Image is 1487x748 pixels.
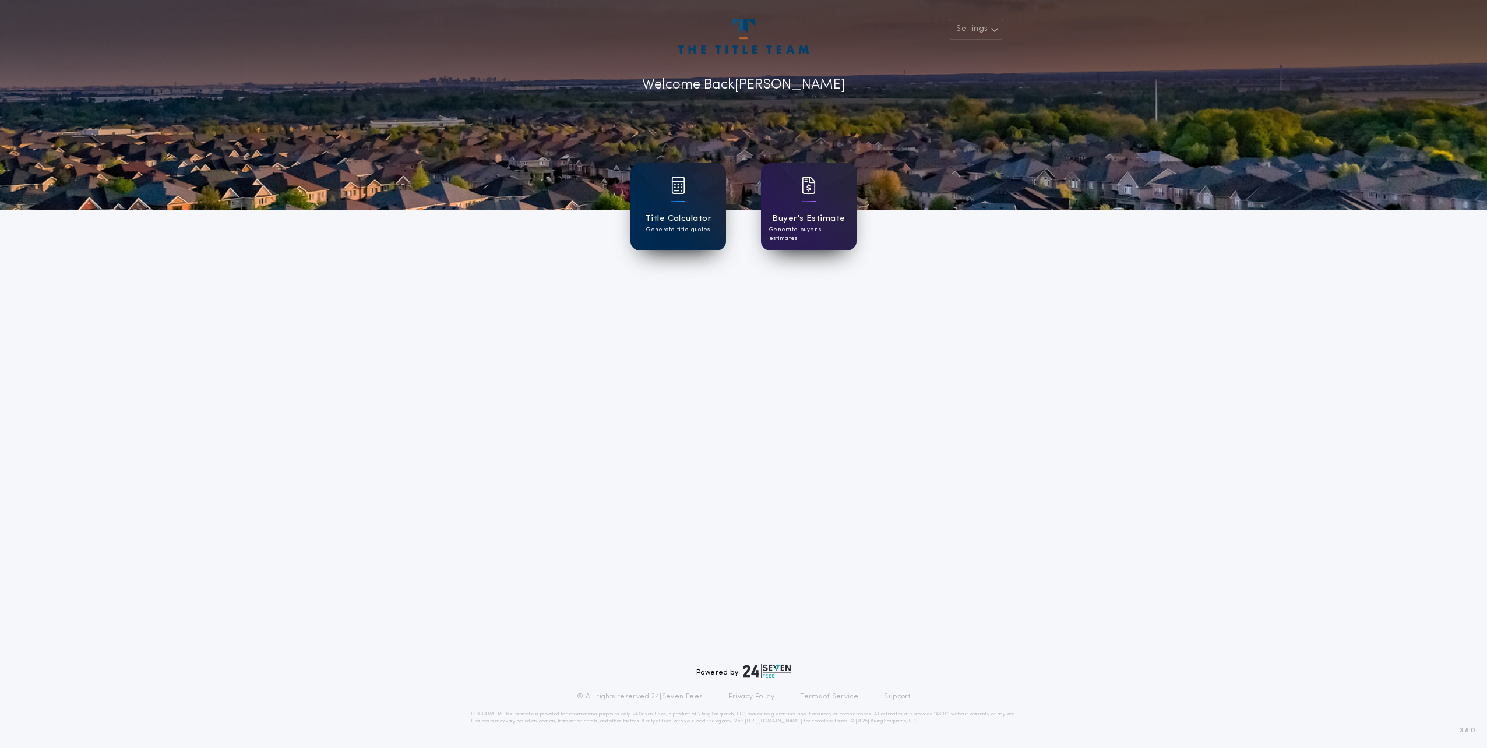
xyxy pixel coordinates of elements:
img: card icon [802,177,816,194]
a: [URL][DOMAIN_NAME] [745,719,802,724]
img: logo [743,664,791,678]
div: Powered by [696,664,791,678]
img: account-logo [678,19,809,54]
p: © All rights reserved. 24|Seven Fees [577,692,703,701]
a: card iconTitle CalculatorGenerate title quotes [630,163,726,250]
a: card iconBuyer's EstimateGenerate buyer's estimates [761,163,857,250]
button: Settings [949,19,1003,40]
a: Privacy Policy [728,692,775,701]
p: DISCLAIMER: This estimate is provided for informational purposes only. 24|Seven Fees, a product o... [471,711,1016,725]
span: 3.8.0 [1460,725,1475,736]
h1: Buyer's Estimate [772,212,845,225]
img: card icon [671,177,685,194]
h1: Title Calculator [645,212,711,225]
p: Generate buyer's estimates [769,225,848,243]
p: Welcome Back [PERSON_NAME] [642,75,845,96]
a: Terms of Service [800,692,858,701]
p: Generate title quotes [646,225,710,234]
a: Support [884,692,910,701]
